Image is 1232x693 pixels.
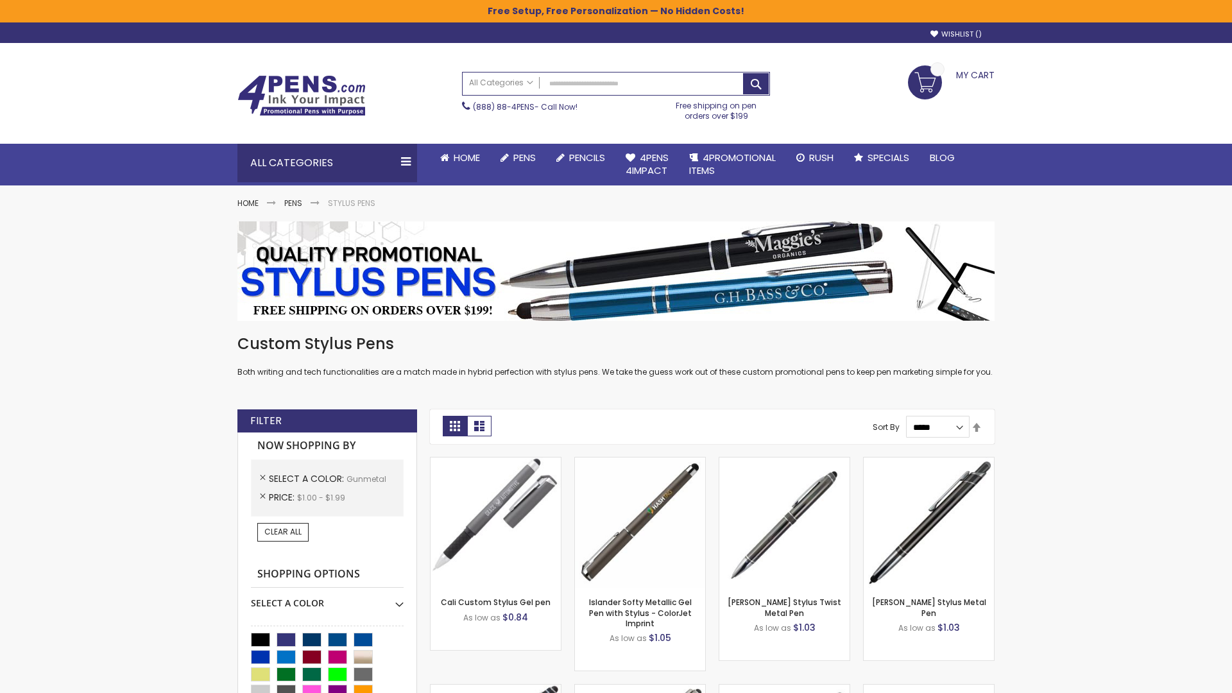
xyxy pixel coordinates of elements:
[844,144,920,172] a: Specials
[237,334,995,378] div: Both writing and tech functionalities are a match made in hybrid perfection with stylus pens. We ...
[237,334,995,354] h1: Custom Stylus Pens
[793,621,816,634] span: $1.03
[719,458,850,588] img: Colter Stylus Twist Metal Pen-Gunmetal
[864,457,994,468] a: Olson Stylus Metal Pen-Gunmetal
[546,144,615,172] a: Pencils
[284,198,302,209] a: Pens
[615,144,679,185] a: 4Pens4impact
[251,432,404,459] strong: Now Shopping by
[898,622,936,633] span: As low as
[719,457,850,468] a: Colter Stylus Twist Metal Pen-Gunmetal
[473,101,577,112] span: - Call Now!
[473,101,535,112] a: (888) 88-4PENS
[920,144,965,172] a: Blog
[937,621,960,634] span: $1.03
[251,561,404,588] strong: Shopping Options
[626,151,669,177] span: 4Pens 4impact
[264,526,302,537] span: Clear All
[490,144,546,172] a: Pens
[809,151,834,164] span: Rush
[663,96,771,121] div: Free shipping on pen orders over $199
[575,458,705,588] img: Islander Softy Metallic Gel Pen with Stylus - ColorJet Imprint-Gunmetal
[328,198,375,209] strong: Stylus Pens
[513,151,536,164] span: Pens
[679,144,786,185] a: 4PROMOTIONALITEMS
[786,144,844,172] a: Rush
[443,416,467,436] strong: Grid
[610,633,647,644] span: As low as
[454,151,480,164] span: Home
[649,631,671,644] span: $1.05
[269,472,346,485] span: Select A Color
[237,198,259,209] a: Home
[250,414,282,428] strong: Filter
[930,151,955,164] span: Blog
[502,611,528,624] span: $0.84
[257,523,309,541] a: Clear All
[575,457,705,468] a: Islander Softy Metallic Gel Pen with Stylus - ColorJet Imprint-Gunmetal
[930,30,982,39] a: Wishlist
[237,144,417,182] div: All Categories
[689,151,776,177] span: 4PROMOTIONAL ITEMS
[237,75,366,116] img: 4Pens Custom Pens and Promotional Products
[728,597,841,618] a: [PERSON_NAME] Stylus Twist Metal Pen
[469,78,533,88] span: All Categories
[441,597,551,608] a: Cali Custom Stylus Gel pen
[864,458,994,588] img: Olson Stylus Metal Pen-Gunmetal
[237,221,995,321] img: Stylus Pens
[431,458,561,588] img: Cali Custom Stylus Gel pen-Gunmetal
[346,474,386,484] span: Gunmetal
[463,612,501,623] span: As low as
[251,588,404,610] div: Select A Color
[754,622,791,633] span: As low as
[868,151,909,164] span: Specials
[297,492,345,503] span: $1.00 - $1.99
[269,491,297,504] span: Price
[589,597,692,628] a: Islander Softy Metallic Gel Pen with Stylus - ColorJet Imprint
[873,422,900,432] label: Sort By
[463,73,540,94] a: All Categories
[430,144,490,172] a: Home
[431,457,561,468] a: Cali Custom Stylus Gel pen-Gunmetal
[872,597,986,618] a: [PERSON_NAME] Stylus Metal Pen
[569,151,605,164] span: Pencils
